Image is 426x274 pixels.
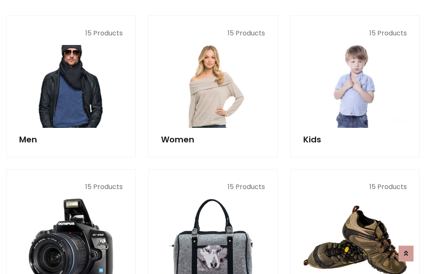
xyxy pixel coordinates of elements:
[161,182,265,192] p: 15 Products
[303,135,407,144] h5: Kids
[303,182,407,192] p: 15 Products
[19,135,123,144] h5: Men
[19,28,123,38] p: 15 Products
[161,28,265,38] p: 15 Products
[19,182,123,192] p: 15 Products
[161,135,265,144] h5: Women
[303,28,407,38] p: 15 Products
